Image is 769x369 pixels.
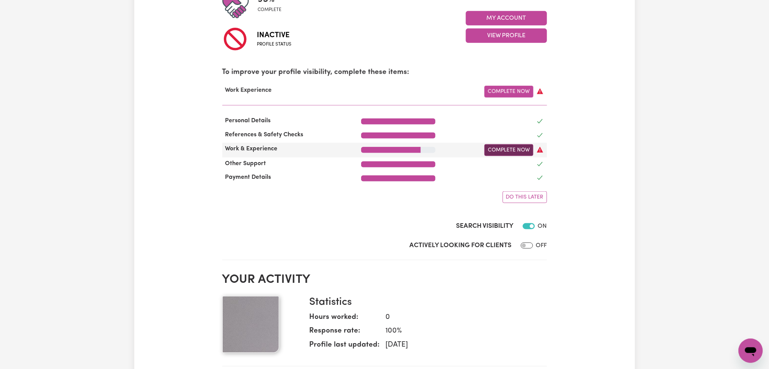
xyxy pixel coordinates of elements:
[222,118,274,124] span: Personal Details
[380,340,541,351] dd: [DATE]
[739,339,763,363] iframe: Button to launch messaging window
[380,326,541,337] dd: 100 %
[222,146,281,152] span: Work & Experience
[222,161,269,167] span: Other Support
[410,241,512,251] label: Actively Looking for Clients
[222,132,307,138] span: References & Safety Checks
[310,326,380,340] dt: Response rate:
[466,11,547,25] button: My Account
[310,296,541,309] h3: Statistics
[380,312,541,323] dd: 0
[222,67,547,78] p: To improve your profile visibility, complete these items:
[484,86,533,98] a: Complete Now
[456,221,514,231] label: Search Visibility
[257,41,292,48] span: Profile status
[222,87,275,93] span: Work Experience
[506,194,544,200] span: Do this later
[503,191,547,203] button: Do this later
[222,296,279,353] img: Your profile picture
[222,174,274,180] span: Payment Details
[466,28,547,43] button: View Profile
[310,340,380,354] dt: Profile last updated:
[538,223,547,229] span: ON
[310,312,380,326] dt: Hours worked:
[484,144,533,156] a: Complete Now
[536,243,547,249] span: OFF
[222,273,547,287] h2: Your activity
[258,6,282,13] span: complete
[257,30,292,41] span: Inactive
